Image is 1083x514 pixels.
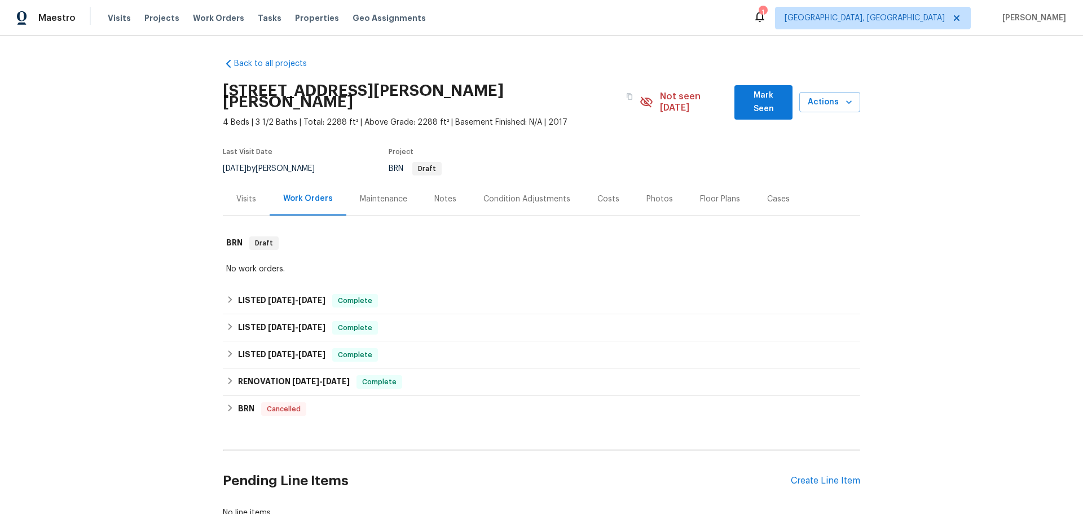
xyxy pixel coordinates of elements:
span: Properties [295,12,339,24]
span: [DATE] [298,296,325,304]
h6: LISTED [238,321,325,335]
span: 4 Beds | 3 1/2 Baths | Total: 2288 ft² | Above Grade: 2288 ft² | Basement Finished: N/A | 2017 [223,117,640,128]
span: [DATE] [268,323,295,331]
div: Work Orders [283,193,333,204]
span: [PERSON_NAME] [998,12,1066,24]
span: Complete [333,349,377,361]
span: Complete [333,322,377,333]
div: Notes [434,194,456,205]
span: Draft [413,165,441,172]
div: Maintenance [360,194,407,205]
span: Work Orders [193,12,244,24]
h6: LISTED [238,348,325,362]
div: LISTED [DATE]-[DATE]Complete [223,314,860,341]
span: [DATE] [292,377,319,385]
span: Complete [358,376,401,388]
span: Cancelled [262,403,305,415]
button: Mark Seen [734,85,793,120]
div: RENOVATION [DATE]-[DATE]Complete [223,368,860,396]
span: Complete [333,295,377,306]
div: No work orders. [226,263,857,275]
div: LISTED [DATE]-[DATE]Complete [223,287,860,314]
h6: BRN [226,236,243,250]
span: Maestro [38,12,76,24]
div: 1 [759,7,767,18]
span: Visits [108,12,131,24]
div: by [PERSON_NAME] [223,162,328,175]
span: [DATE] [323,377,350,385]
h6: RENOVATION [238,375,350,389]
span: [DATE] [268,350,295,358]
span: [DATE] [268,296,295,304]
span: [DATE] [223,165,246,173]
span: Mark Seen [743,89,783,116]
h6: BRN [238,402,254,416]
div: Floor Plans [700,194,740,205]
div: Visits [236,194,256,205]
span: Draft [250,238,278,249]
span: Last Visit Date [223,148,272,155]
h2: Pending Line Items [223,455,791,507]
span: Actions [808,95,851,109]
span: [DATE] [298,323,325,331]
span: [DATE] [298,350,325,358]
span: Not seen [DATE] [660,91,728,113]
span: BRN [389,165,442,173]
span: Projects [144,12,179,24]
span: - [268,296,325,304]
h6: LISTED [238,294,325,307]
span: [GEOGRAPHIC_DATA], [GEOGRAPHIC_DATA] [785,12,945,24]
div: BRN Draft [223,225,860,261]
button: Actions [799,92,860,113]
div: Costs [597,194,619,205]
div: Create Line Item [791,476,860,486]
span: - [292,377,350,385]
span: Project [389,148,413,155]
span: Geo Assignments [353,12,426,24]
div: Cases [767,194,790,205]
button: Copy Address [619,86,640,107]
div: LISTED [DATE]-[DATE]Complete [223,341,860,368]
div: Photos [646,194,673,205]
span: - [268,323,325,331]
h2: [STREET_ADDRESS][PERSON_NAME][PERSON_NAME] [223,85,619,108]
div: Condition Adjustments [483,194,570,205]
span: Tasks [258,14,281,22]
a: Back to all projects [223,58,331,69]
span: - [268,350,325,358]
div: BRN Cancelled [223,396,860,423]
